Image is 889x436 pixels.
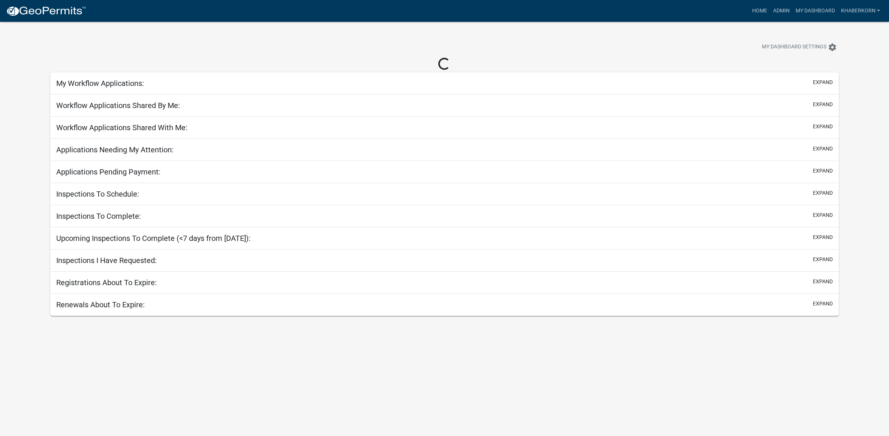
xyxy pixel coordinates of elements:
button: expand [813,189,833,197]
button: expand [813,145,833,153]
a: Admin [770,4,793,18]
button: expand [813,233,833,241]
h5: Upcoming Inspections To Complete (<7 days from [DATE]): [56,234,250,243]
button: expand [813,78,833,86]
button: expand [813,123,833,131]
h5: Workflow Applications Shared With Me: [56,123,187,132]
h5: Registrations About To Expire: [56,278,157,287]
h5: Inspections To Complete: [56,212,141,221]
i: settings [828,43,837,52]
a: Home [749,4,770,18]
button: expand [813,211,833,219]
button: My Dashboard Settingssettings [756,40,843,54]
h5: Applications Needing My Attention: [56,145,174,154]
button: expand [813,101,833,108]
span: My Dashboard Settings [762,43,826,52]
h5: My Workflow Applications: [56,79,144,88]
h5: Inspections To Schedule: [56,189,139,198]
h5: Workflow Applications Shared By Me: [56,101,180,110]
a: khaberkorn [838,4,883,18]
h5: Inspections I Have Requested: [56,256,157,265]
h5: Renewals About To Expire: [56,300,145,309]
h5: Applications Pending Payment: [56,167,160,176]
button: expand [813,256,833,263]
a: My Dashboard [793,4,838,18]
button: expand [813,167,833,175]
button: expand [813,300,833,308]
button: expand [813,278,833,286]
